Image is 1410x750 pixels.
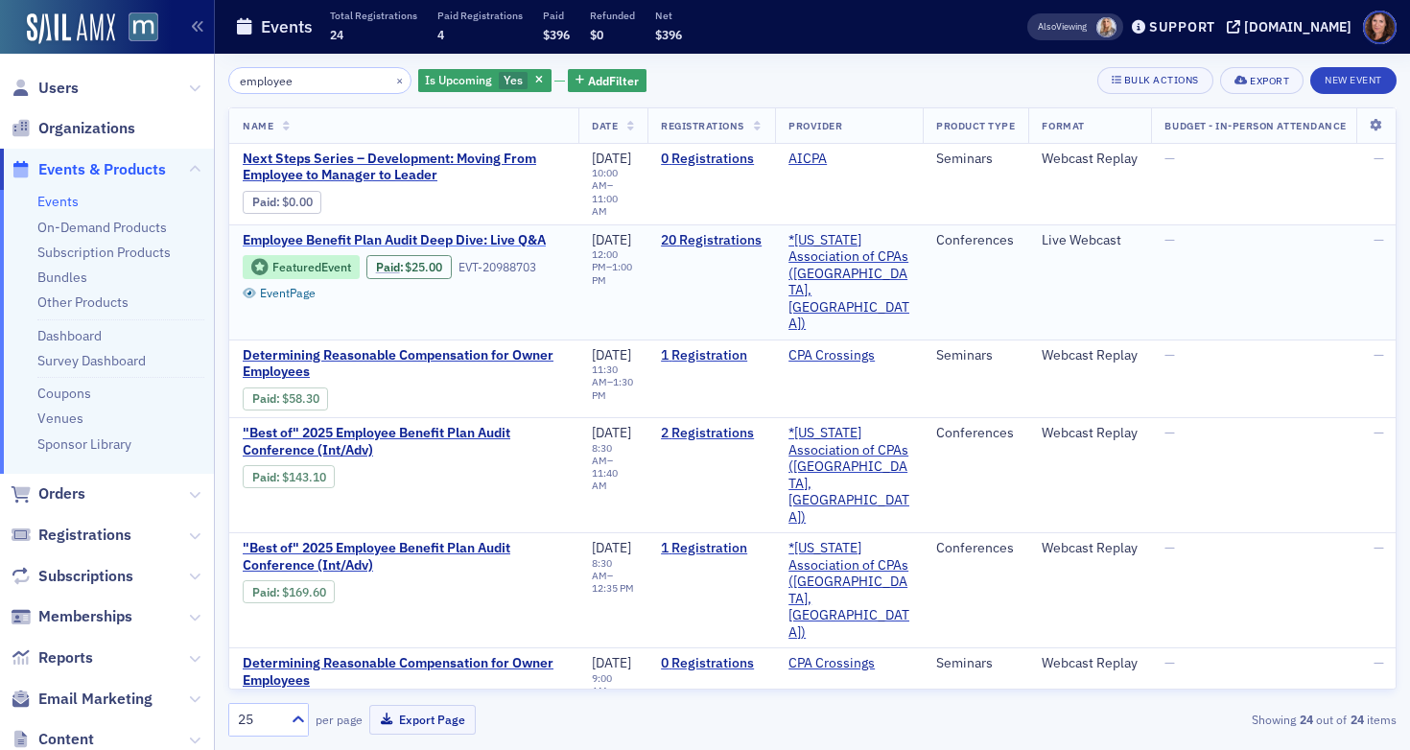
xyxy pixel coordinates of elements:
a: Subscription Products [37,244,171,261]
div: Webcast Replay [1042,347,1138,364]
span: — [1374,424,1384,441]
span: Users [38,78,79,99]
span: $143.10 [282,470,326,484]
span: Organizations [38,118,135,139]
span: "Best of" 2025 Employee Benefit Plan Audit Conference (Int/Adv) [243,540,565,574]
span: Product Type [936,119,1015,132]
a: *[US_STATE] Association of CPAs ([GEOGRAPHIC_DATA], [GEOGRAPHIC_DATA]) [788,232,909,333]
span: — [1374,150,1384,167]
a: 1 Registration [661,540,762,557]
span: Budget - In-Person Attendance [1164,119,1346,132]
span: — [1374,654,1384,671]
span: Registrations [661,119,744,132]
div: Live Webcast [1042,232,1138,249]
a: Employee Benefit Plan Audit Deep Dive: Live Q&A [243,232,565,249]
span: : [376,260,406,274]
div: Paid: 1 - $14310 [243,465,335,488]
span: AICPA [788,151,909,168]
span: Events & Products [38,159,166,180]
div: Yes [418,69,552,93]
div: Conferences [936,540,1015,557]
div: [DOMAIN_NAME] [1244,18,1351,35]
span: [DATE] [592,539,631,556]
div: Webcast Replay [1042,425,1138,442]
time: 8:30 AM [592,441,612,467]
div: Export [1250,76,1289,86]
h1: Events [261,15,313,38]
a: Orders [11,483,85,504]
time: 11:40 AM [592,466,618,492]
a: Subscriptions [11,566,133,587]
time: 11:00 AM [592,192,618,218]
span: $0.00 [282,195,313,209]
span: Add Filter [588,72,639,89]
div: Paid: 1 - $5830 [243,387,328,410]
a: Events [37,193,79,210]
span: Next Steps Series – Development: Moving From Employee to Manager to Leader [243,151,565,184]
a: Dashboard [37,327,102,344]
span: Content [38,729,94,750]
time: 1:00 PM [592,260,632,286]
span: Registrations [38,525,131,546]
time: 8:30 AM [592,556,612,582]
span: Reports [38,647,93,668]
a: 20 Registrations [661,232,762,249]
a: Events & Products [11,159,166,180]
a: Sponsor Library [37,435,131,453]
div: Featured Event [243,255,360,279]
img: SailAMX [27,13,115,44]
span: — [1164,346,1175,363]
span: Name [243,119,273,132]
span: Memberships [38,606,132,627]
a: *[US_STATE] Association of CPAs ([GEOGRAPHIC_DATA], [GEOGRAPHIC_DATA]) [788,540,909,641]
div: Webcast Replay [1042,655,1138,672]
span: 4 [437,27,444,42]
div: Seminars [936,151,1015,168]
p: Paid Registrations [437,9,523,22]
div: Paid: 2 - $16960 [243,580,335,603]
a: Paid [252,470,276,484]
button: New Event [1310,67,1397,94]
span: *Maryland Association of CPAs (Timonium, MD) [788,425,909,526]
button: Bulk Actions [1097,67,1213,94]
div: Webcast Replay [1042,540,1138,557]
a: Paid [252,195,276,209]
a: Reports [11,647,93,668]
a: New Event [1310,70,1397,87]
button: AddFilter [568,69,646,93]
div: – [592,442,634,493]
a: CPA Crossings [788,347,875,364]
span: *Maryland Association of CPAs (Timonium, MD) [788,540,909,641]
a: EventPage [243,286,316,300]
span: — [1374,346,1384,363]
p: Net [655,9,682,22]
span: [DATE] [592,424,631,441]
span: — [1374,231,1384,248]
button: × [391,71,409,88]
time: 9:00 AM [592,671,612,697]
span: Orders [38,483,85,504]
div: – [592,248,634,286]
div: – [592,363,634,401]
div: Bulk Actions [1124,75,1199,85]
span: *Maryland Association of CPAs (Timonium, MD) [788,232,909,333]
a: "Best of" 2025 Employee Benefit Plan Audit Conference (Int/Adv) [243,425,565,458]
p: Refunded [590,9,635,22]
a: On-Demand Products [37,219,167,236]
a: CPA Crossings [788,655,875,672]
span: Is Upcoming [425,72,492,87]
strong: 24 [1347,711,1367,728]
a: Other Products [37,293,129,311]
time: 1:30 PM [592,375,633,401]
div: – [592,672,634,723]
button: Export [1220,67,1304,94]
a: Memberships [11,606,132,627]
span: Yes [504,72,523,87]
div: 25 [238,710,280,730]
p: Paid [543,9,570,22]
span: $25.00 [405,260,442,274]
span: : [252,585,282,599]
span: — [1164,424,1175,441]
span: [DATE] [592,654,631,671]
a: View Homepage [115,12,158,45]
